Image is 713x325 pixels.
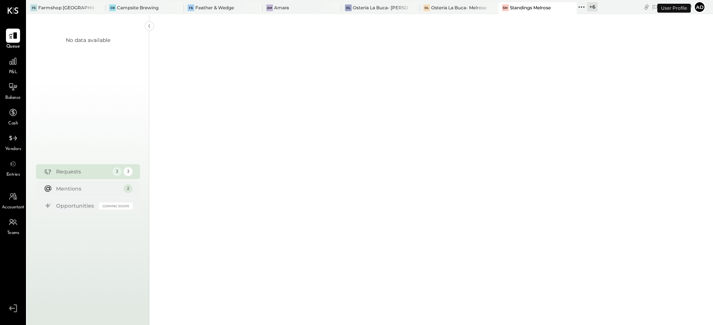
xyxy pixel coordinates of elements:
span: Entries [6,172,20,178]
div: Farmshop [GEOGRAPHIC_DATA][PERSON_NAME] [38,4,94,11]
div: Standings Melrose [510,4,551,11]
span: Balance [5,95,21,101]
div: User Profile [657,4,691,13]
a: Accountant [0,189,26,211]
div: Mentions [56,185,120,192]
div: Opportunities [56,202,95,209]
span: Vendors [5,146,21,153]
button: Ad [694,1,706,13]
div: [DATE] [652,3,692,10]
div: Amara [274,4,289,11]
a: Entries [0,157,26,178]
div: 2 [124,184,133,193]
span: Teams [7,230,19,237]
div: FS [30,4,37,11]
a: Teams [0,215,26,237]
div: Am [266,4,273,11]
div: Requests [56,168,109,175]
span: Accountant [2,204,25,211]
div: 3 [124,167,133,176]
div: + 6 [587,2,598,12]
div: Coming Soon [99,202,133,209]
a: Balance [0,80,26,101]
div: Campsite Brewing [117,4,159,11]
span: P&L [9,69,17,76]
span: Queue [6,43,20,50]
div: 3 [113,167,121,176]
div: SM [502,4,509,11]
a: Cash [0,105,26,127]
div: No data available [66,36,110,44]
div: copy link [643,3,650,11]
div: F& [188,4,194,11]
div: OL [423,4,430,11]
div: Osteria La Buca- Melrose [431,4,486,11]
div: CB [109,4,116,11]
div: OL [345,4,352,11]
div: Feather & Wedge [195,4,234,11]
div: Osteria La Buca- [PERSON_NAME][GEOGRAPHIC_DATA] [353,4,409,11]
span: Cash [8,120,18,127]
a: Vendors [0,131,26,153]
a: P&L [0,54,26,76]
a: Queue [0,29,26,50]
